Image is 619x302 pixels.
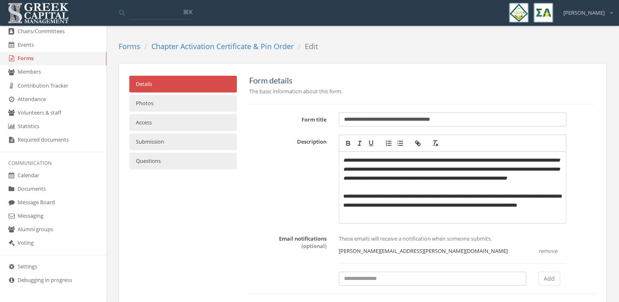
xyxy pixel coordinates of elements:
[294,41,318,52] li: Edit
[183,8,193,16] span: ⌘K
[119,41,140,51] a: Forms
[249,87,596,96] p: The basic information about this form.
[249,76,596,85] h5: Form details
[302,242,326,250] span: (optional)
[129,114,237,131] a: Access
[151,41,294,51] a: Chapter Activation Certificate & Pin Order
[243,113,333,124] label: Form title
[129,153,237,169] a: Questions
[243,135,333,146] label: Description
[333,247,532,255] div: [PERSON_NAME][EMAIL_ADDRESS][PERSON_NAME][DOMAIN_NAME]
[129,133,237,150] a: Submission
[538,247,557,255] em: remove
[339,234,566,243] p: These emails will receive a notification when someone submits.
[563,9,605,17] span: [PERSON_NAME]
[279,235,326,250] label: Email notifications
[129,76,237,92] a: Details
[538,272,560,286] button: Add
[129,95,237,112] a: Photos
[558,3,613,17] div: [PERSON_NAME]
